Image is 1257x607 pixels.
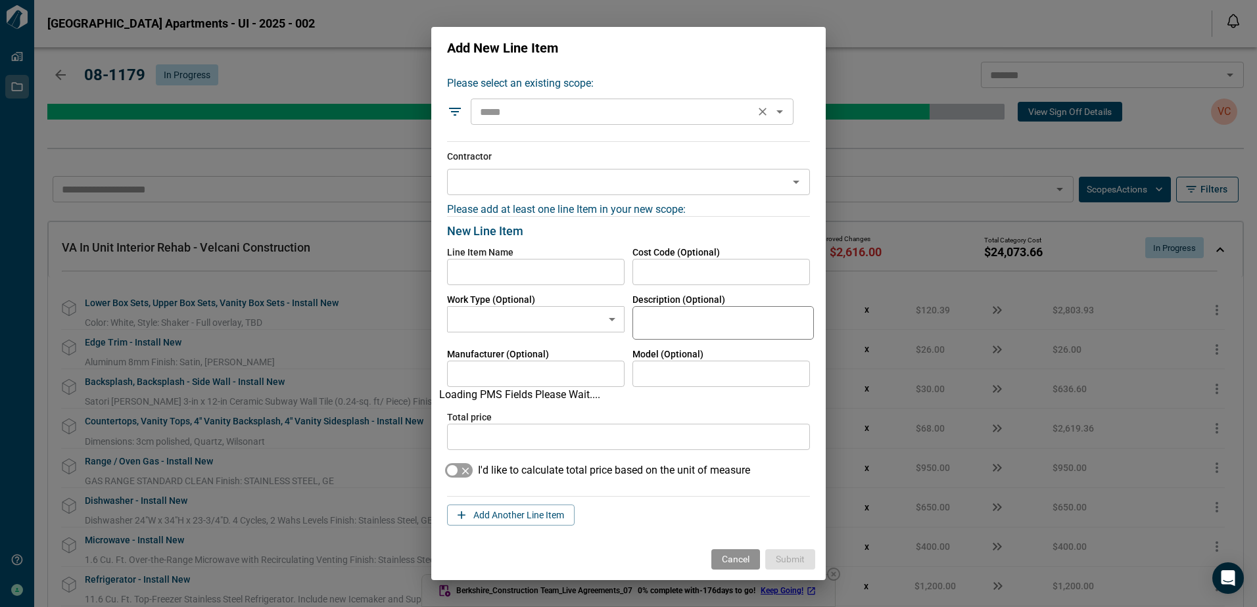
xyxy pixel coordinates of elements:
[632,247,720,258] span: Cost Code (Optional)
[632,348,810,361] span: Model (Optional)
[447,203,686,215] span: Please add at least one line Item in your new scope:
[439,387,600,403] p: Loading PMS Fields Please Wait....
[711,549,760,569] button: Cancel
[753,102,772,121] button: Clear
[447,40,558,56] span: Add New Line Item
[447,411,810,424] span: Total price
[447,76,794,91] label: Please select an existing scope:
[632,293,810,306] span: Description (Optional)
[771,102,789,121] button: Open
[473,508,564,522] span: Add Another Line Item
[447,293,625,306] span: Work Type (Optional)
[1212,562,1244,594] div: Open Intercom Messenger
[447,150,810,164] p: Contractor
[447,505,575,526] button: Add Another Line Item
[447,246,625,259] span: Line Item Name
[447,348,625,361] span: Manufacturer (Optional)
[478,462,750,478] span: I'd like to calculate total price based on the unit of measure
[787,173,805,191] button: Open
[447,225,523,238] span: New Line Item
